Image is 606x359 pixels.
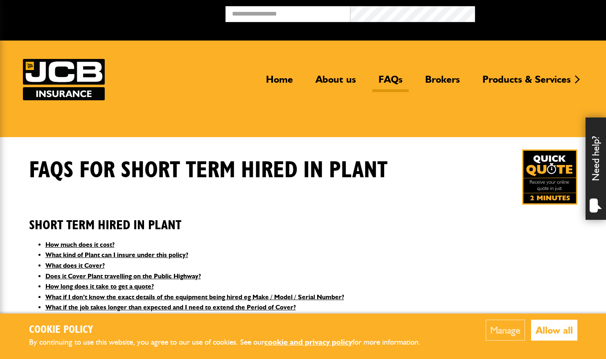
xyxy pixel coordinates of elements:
[29,336,434,349] p: By continuing to use this website, you agree to our use of cookies. See our for more information.
[476,73,577,92] a: Products & Services
[23,59,105,100] img: JCB Insurance Services logo
[45,272,201,280] a: Does it Cover Plant travelling on the Public Highway?
[419,73,466,92] a: Brokers
[586,117,606,220] div: Need help?
[522,149,577,205] a: Get your insurance quote in just 2-minutes
[372,73,409,92] a: FAQs
[309,73,362,92] a: About us
[45,251,188,259] a: What kind of Plant can I insure under this policy?
[29,157,387,184] h1: FAQS for Short Term Hired In Plant
[45,293,344,301] a: What if I don’t know the exact details of the equipment being hired eg Make / Model / Serial Number?
[45,262,105,269] a: What does it Cover?
[522,149,577,205] img: Quick Quote
[475,6,600,19] button: Broker Login
[45,303,296,311] a: What if the job takes longer than expected and I need to extend the Period of Cover?
[29,324,434,336] h2: Cookie Policy
[23,59,105,100] a: JCB Insurance Services
[486,320,525,341] button: Manage
[29,205,577,233] h2: Short Term Hired In Plant
[45,282,154,290] a: How long does it take to get a quote?
[260,73,299,92] a: Home
[45,241,115,248] a: How much does it cost?
[264,337,352,347] a: cookie and privacy policy
[531,320,577,341] button: Allow all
